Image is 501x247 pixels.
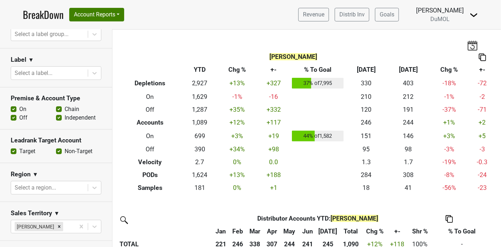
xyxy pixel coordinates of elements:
[469,76,496,91] td: -72
[218,64,257,76] th: Chg %
[65,147,92,156] label: Non-Target
[182,156,217,169] td: 2.7
[388,143,430,156] td: 98
[470,11,478,19] img: Dropdown Menu
[345,76,388,91] td: 330
[469,64,496,76] th: +-
[118,103,182,116] th: Off
[469,90,496,103] td: -2
[280,225,299,238] th: May: activate to sort column ascending
[257,103,290,116] td: +332
[467,40,478,50] img: last_updated_date
[416,6,464,15] div: [PERSON_NAME]
[388,156,430,169] td: 1.7
[345,156,388,169] td: 1.3
[388,64,430,76] th: [DATE]
[345,129,388,143] td: 151
[479,54,486,61] img: Copy to clipboard
[388,181,430,194] td: 41
[11,137,101,144] h3: Leadrank Target Account
[19,114,27,122] label: Off
[118,181,182,194] th: Samples
[345,143,388,156] td: 95
[469,129,496,143] td: +5
[345,168,388,181] td: 284
[218,76,257,91] td: +13 %
[257,76,290,91] td: +327
[118,116,182,129] th: Accounts
[446,215,453,223] img: Copy to clipboard
[182,103,217,116] td: 1,287
[430,156,469,169] td: -19 %
[257,64,290,76] th: +-
[32,170,38,179] span: ▼
[469,116,496,129] td: +2
[182,90,217,103] td: 1,629
[118,225,212,238] th: &nbsp;: activate to sort column ascending
[28,56,34,64] span: ▼
[182,129,217,143] td: 699
[182,76,217,91] td: 2,927
[19,105,26,114] label: On
[430,181,469,194] td: -56 %
[430,103,469,116] td: -37 %
[269,53,317,60] span: [PERSON_NAME]
[345,116,388,129] td: 246
[345,90,388,103] td: 210
[218,90,257,103] td: -1 %
[388,76,430,91] td: 403
[430,143,469,156] td: -3 %
[316,225,340,238] th: Jul: activate to sort column ascending
[469,156,496,169] td: -0.3
[340,225,362,238] th: Total: activate to sort column ascending
[257,181,290,194] td: +1
[388,129,430,143] td: 146
[15,222,55,231] div: [PERSON_NAME]
[118,156,182,169] th: Velocity
[298,8,329,21] a: Revenue
[388,225,407,238] th: +-: activate to sort column ascending
[218,116,257,129] td: +12 %
[430,116,469,129] td: +1 %
[65,105,79,114] label: Chain
[65,114,96,122] label: Independent
[118,90,182,103] th: On
[246,225,264,238] th: Mar: activate to sort column ascending
[430,168,469,181] td: -8 %
[469,143,496,156] td: -3
[345,103,388,116] td: 120
[23,7,64,22] a: BreakDown
[118,168,182,181] th: PODs
[430,76,469,91] td: -18 %
[118,143,182,156] th: Off
[433,225,491,238] th: % To Goal: activate to sort column ascending
[257,143,290,156] td: +98
[218,181,257,194] td: 0 %
[388,168,430,181] td: 308
[388,90,430,103] td: 212
[469,103,496,116] td: -71
[299,225,316,238] th: Jun: activate to sort column ascending
[345,181,388,194] td: 18
[430,129,469,143] td: +3 %
[257,129,290,143] td: +19
[335,8,369,21] a: Distrib Inv
[264,225,280,238] th: Apr: activate to sort column ascending
[257,168,290,181] td: +188
[331,215,379,222] span: [PERSON_NAME]
[469,181,496,194] td: -23
[290,64,345,76] th: % To Goal
[118,76,182,91] th: Depletions
[19,147,35,156] label: Target
[388,116,430,129] td: 244
[11,95,101,102] h3: Premise & Account Type
[218,129,257,143] td: +3 %
[218,143,257,156] td: +34 %
[407,225,433,238] th: Shr %: activate to sort column ascending
[11,171,31,178] h3: Region
[229,212,407,225] th: Distributor Accounts YTD :
[430,90,469,103] td: -1 %
[257,116,290,129] td: +117
[118,214,129,225] img: filter
[388,103,430,116] td: 191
